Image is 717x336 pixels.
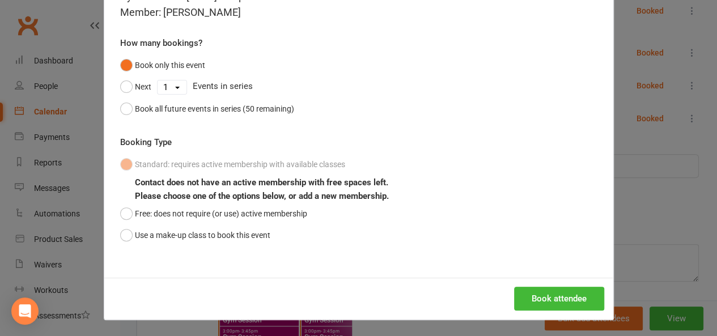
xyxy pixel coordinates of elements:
button: Use a make-up class to book this event [120,224,270,246]
label: Booking Type [120,135,172,149]
div: Open Intercom Messenger [11,297,39,325]
button: Book all future events in series (50 remaining) [120,98,294,120]
div: Events in series [120,76,597,97]
button: Free: does not require (or use) active membership [120,203,307,224]
button: Book only this event [120,54,205,76]
b: Please choose one of the options below, or add a new membership. [135,191,389,201]
label: How many bookings? [120,36,202,50]
button: Next [120,76,151,97]
div: Book all future events in series (50 remaining) [135,103,294,115]
b: Contact does not have an active membership with free spaces left. [135,177,388,188]
button: Book attendee [514,287,604,311]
